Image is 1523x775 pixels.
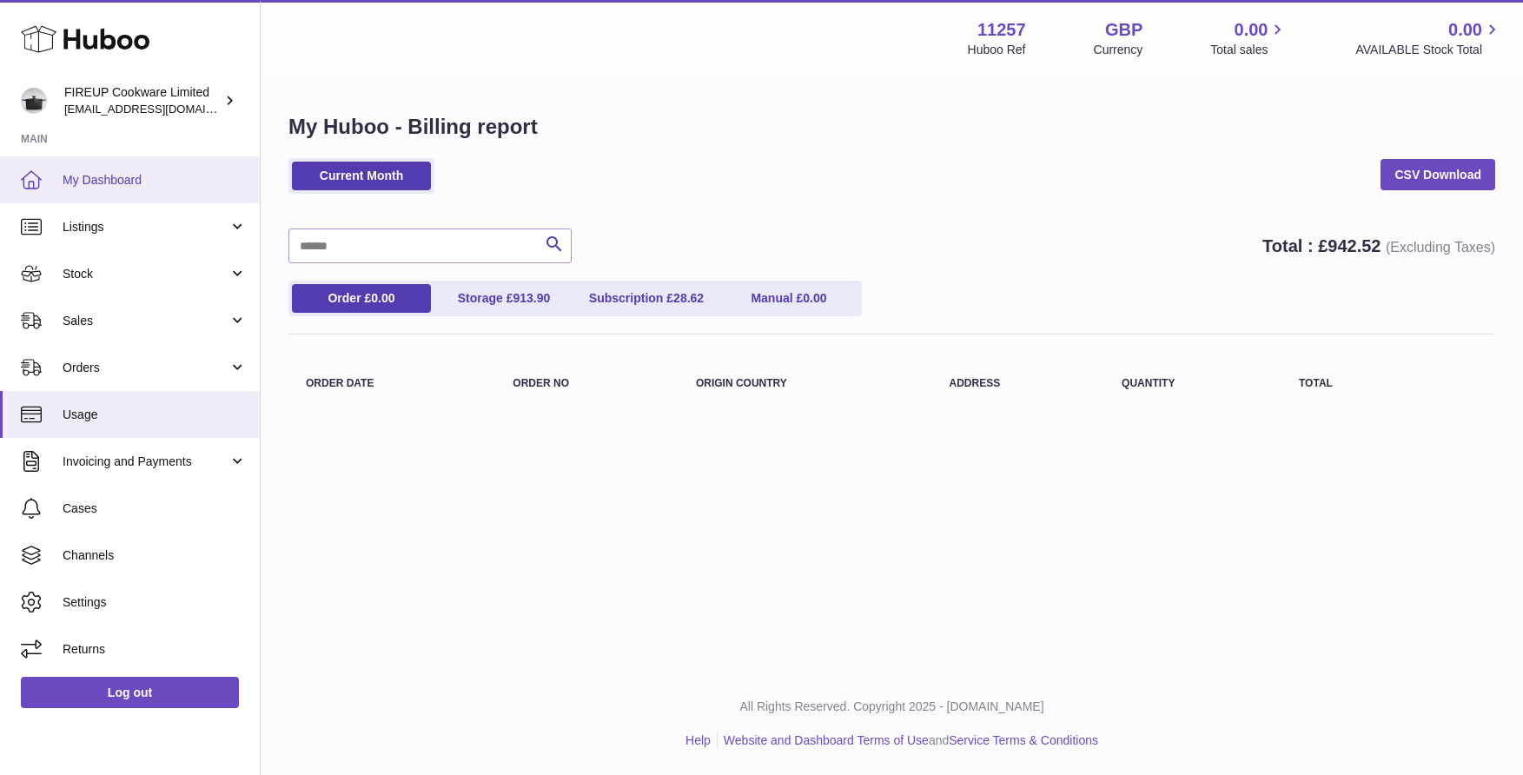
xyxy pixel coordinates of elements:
span: Invoicing and Payments [63,454,228,470]
span: [EMAIL_ADDRESS][DOMAIN_NAME] [64,102,255,116]
span: 28.62 [673,291,704,305]
div: FIREUP Cookware Limited [64,84,221,117]
a: Subscription £28.62 [577,284,716,313]
div: Currency [1094,42,1143,58]
th: Total [1281,361,1420,407]
th: Order no [495,361,679,407]
a: Storage £913.90 [434,284,573,313]
span: My Dashboard [63,172,247,189]
a: 0.00 AVAILABLE Stock Total [1355,18,1502,58]
span: 0.00 [371,291,394,305]
th: Order Date [288,361,495,407]
a: Help [685,733,711,747]
span: (Excluding Taxes) [1386,240,1495,255]
p: All Rights Reserved. Copyright 2025 - [DOMAIN_NAME] [275,699,1509,715]
span: Stock [63,266,228,282]
li: and [718,732,1098,749]
span: Usage [63,407,247,423]
span: 942.52 [1328,236,1381,255]
div: Huboo Ref [968,42,1026,58]
span: 913.90 [513,291,550,305]
span: AVAILABLE Stock Total [1355,42,1502,58]
th: Origin Country [679,361,932,407]
span: Total sales [1210,42,1288,58]
span: Settings [63,594,247,611]
span: 0.00 [1235,18,1268,42]
strong: Total : £ [1262,236,1495,255]
span: Orders [63,360,228,376]
span: Cases [63,500,247,517]
th: Quantity [1104,361,1281,407]
span: Channels [63,547,247,564]
a: Website and Dashboard Terms of Use [724,733,929,747]
a: 0.00 Total sales [1210,18,1288,58]
a: Manual £0.00 [719,284,858,313]
a: Order £0.00 [292,284,431,313]
strong: GBP [1105,18,1142,42]
th: Address [932,361,1105,407]
a: Current Month [292,162,431,190]
span: 0.00 [1448,18,1482,42]
h1: My Huboo - Billing report [288,113,1495,141]
span: 0.00 [803,291,826,305]
a: Service Terms & Conditions [949,733,1098,747]
img: contact@fireupuk.com [21,88,47,114]
a: CSV Download [1381,159,1495,190]
span: Returns [63,641,247,658]
span: Sales [63,313,228,329]
a: Log out [21,677,239,708]
strong: 11257 [977,18,1026,42]
span: Listings [63,219,228,235]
